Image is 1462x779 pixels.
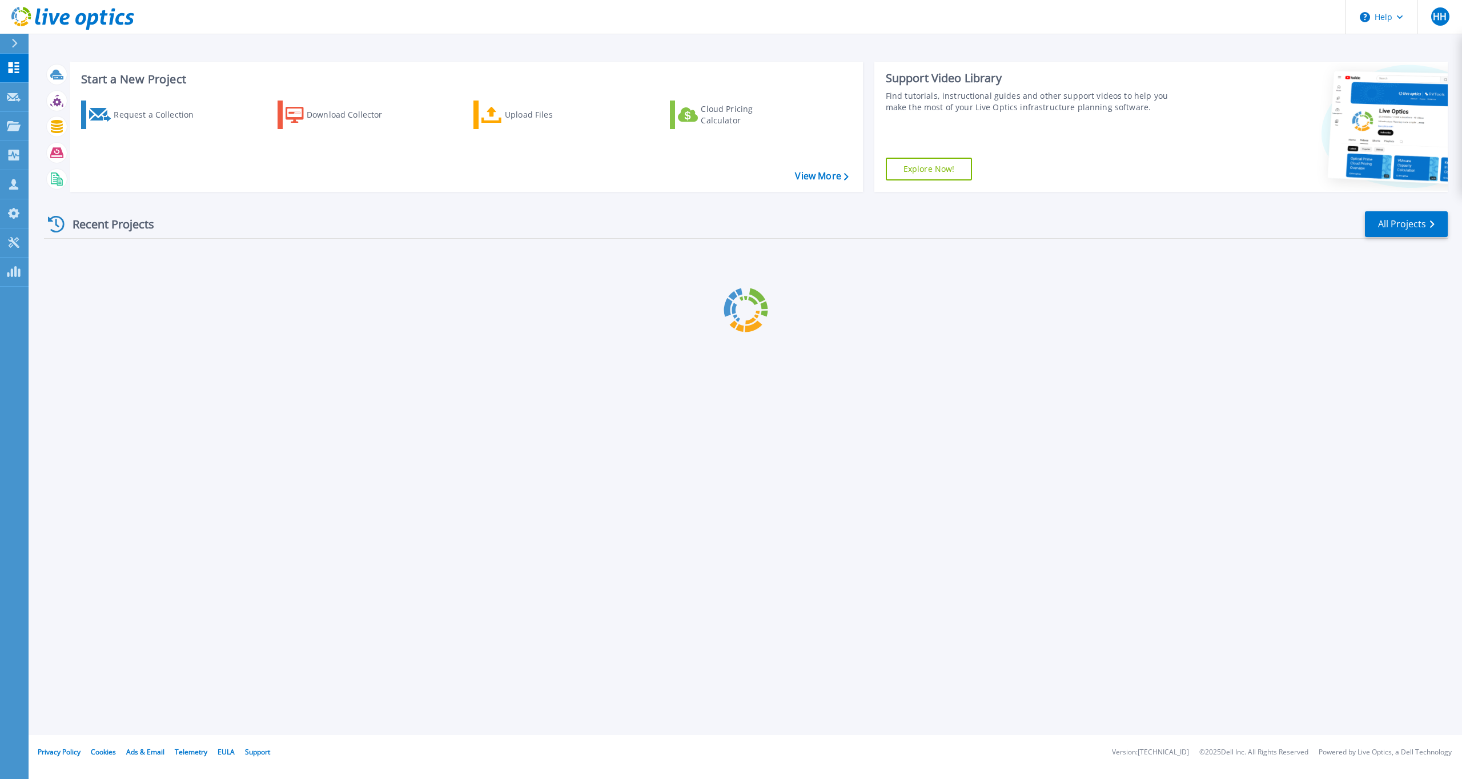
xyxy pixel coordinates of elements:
[886,71,1182,86] div: Support Video Library
[1365,211,1448,237] a: All Projects
[1433,12,1447,21] span: HH
[175,747,207,757] a: Telemetry
[38,747,81,757] a: Privacy Policy
[126,747,164,757] a: Ads & Email
[44,210,170,238] div: Recent Projects
[114,103,205,126] div: Request a Collection
[278,101,405,129] a: Download Collector
[473,101,601,129] a: Upload Files
[701,103,792,126] div: Cloud Pricing Calculator
[795,171,848,182] a: View More
[1319,749,1452,756] li: Powered by Live Optics, a Dell Technology
[81,73,848,86] h3: Start a New Project
[886,90,1182,113] div: Find tutorials, instructional guides and other support videos to help you make the most of your L...
[307,103,398,126] div: Download Collector
[670,101,797,129] a: Cloud Pricing Calculator
[886,158,973,180] a: Explore Now!
[1199,749,1308,756] li: © 2025 Dell Inc. All Rights Reserved
[91,747,116,757] a: Cookies
[1112,749,1189,756] li: Version: [TECHNICAL_ID]
[218,747,235,757] a: EULA
[81,101,208,129] a: Request a Collection
[505,103,596,126] div: Upload Files
[245,747,270,757] a: Support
